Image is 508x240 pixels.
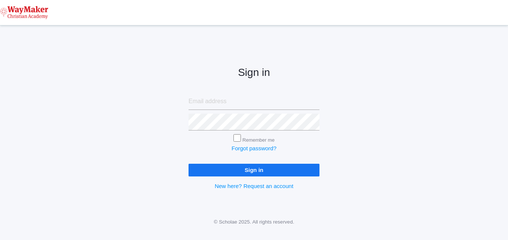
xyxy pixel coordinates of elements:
[215,183,293,189] a: New here? Request an account
[189,93,319,110] input: Email address
[189,67,319,79] h2: Sign in
[189,164,319,176] input: Sign in
[232,145,276,151] a: Forgot password?
[242,137,275,143] label: Remember me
